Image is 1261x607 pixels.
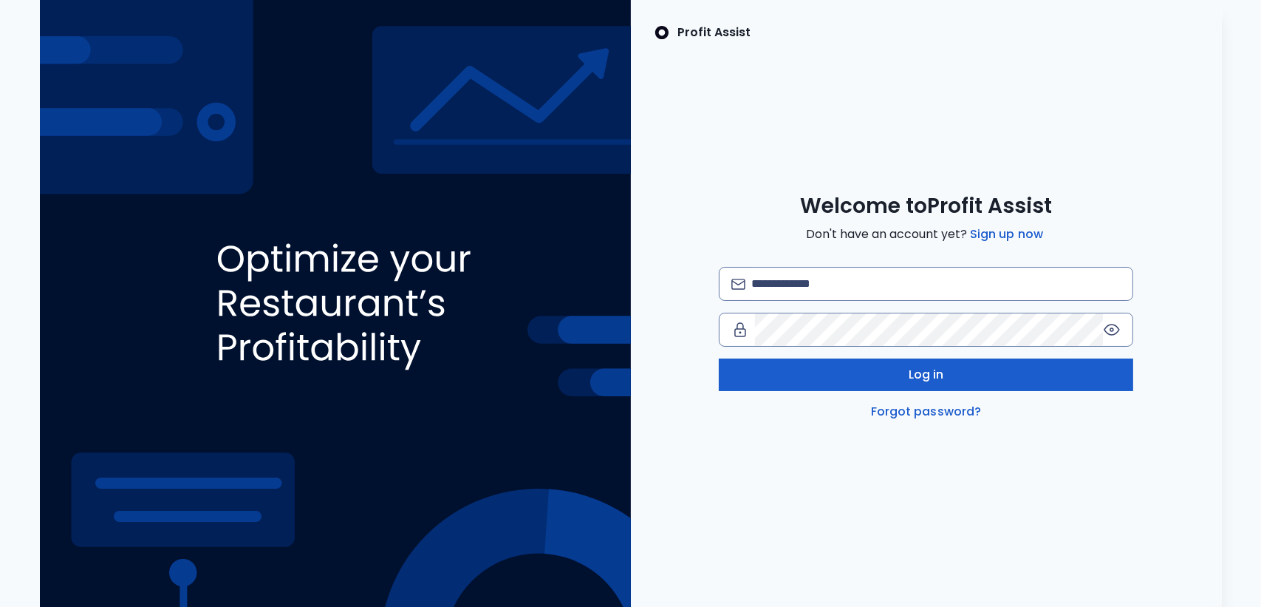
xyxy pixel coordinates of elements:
p: Profit Assist [678,24,751,41]
span: Don't have an account yet? [806,225,1046,243]
span: Log in [909,366,944,384]
img: email [731,279,745,290]
a: Forgot password? [868,403,985,421]
button: Log in [719,359,1132,391]
span: Welcome to Profit Assist [800,193,1052,220]
img: SpotOn Logo [655,24,669,41]
a: Sign up now [967,225,1046,243]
